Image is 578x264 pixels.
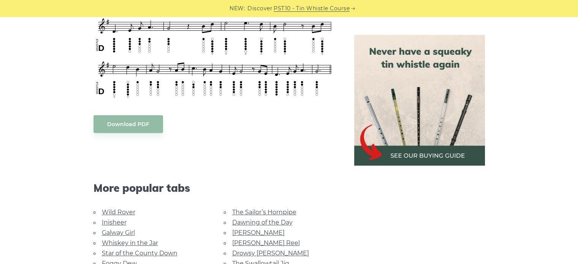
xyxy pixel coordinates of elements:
[93,182,336,194] span: More popular tabs
[102,229,135,236] a: Galway Girl
[102,209,135,216] a: Wild Rover
[102,219,127,226] a: Inisheer
[230,4,245,13] span: NEW:
[247,4,272,13] span: Discover
[232,209,296,216] a: The Sailor’s Hornpipe
[102,239,158,247] a: Whiskey in the Jar
[354,35,485,166] img: tin whistle buying guide
[232,229,285,236] a: [PERSON_NAME]
[232,219,293,226] a: Dawning of the Day
[102,250,177,257] a: Star of the County Down
[93,115,163,133] a: Download PDF
[232,250,309,257] a: Drowsy [PERSON_NAME]
[274,4,350,13] a: PST10 - Tin Whistle Course
[232,239,300,247] a: [PERSON_NAME] Reel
